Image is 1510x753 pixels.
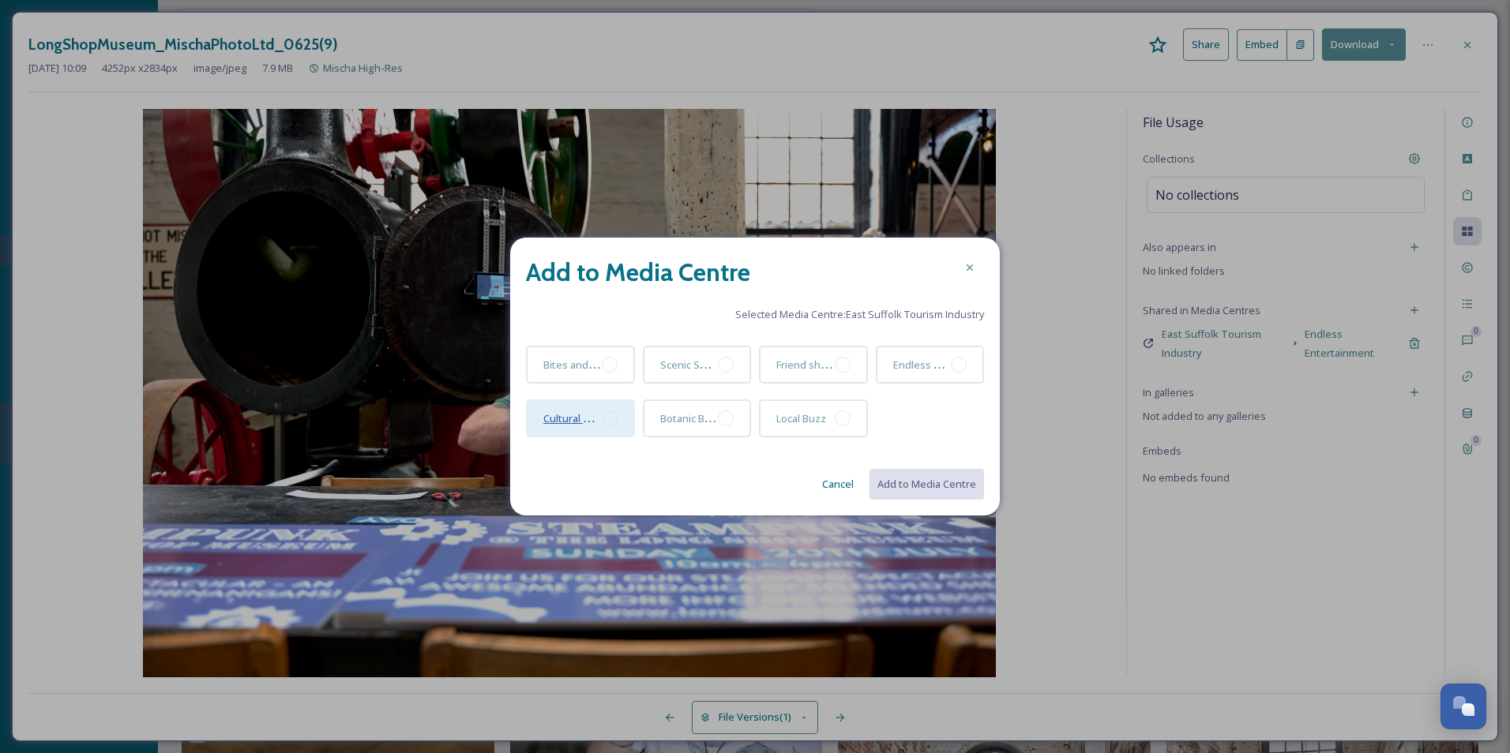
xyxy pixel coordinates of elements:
[1441,684,1486,729] button: Open Chat
[870,469,984,500] button: Add to Media Centre
[660,410,732,425] span: Botanic Beauty
[814,469,862,500] button: Cancel
[776,411,826,425] span: Local Buzz
[526,253,750,291] h2: Add to Media Centre
[735,307,984,322] span: Selected Media Centre: East Suffolk Tourism Industry
[543,357,614,372] span: Bites and Bevs
[893,357,1003,372] span: Endless Entertainment
[660,357,736,372] span: Scenic Seafront
[543,410,618,425] span: Cultural Canvas
[776,357,845,372] span: Friend shaped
